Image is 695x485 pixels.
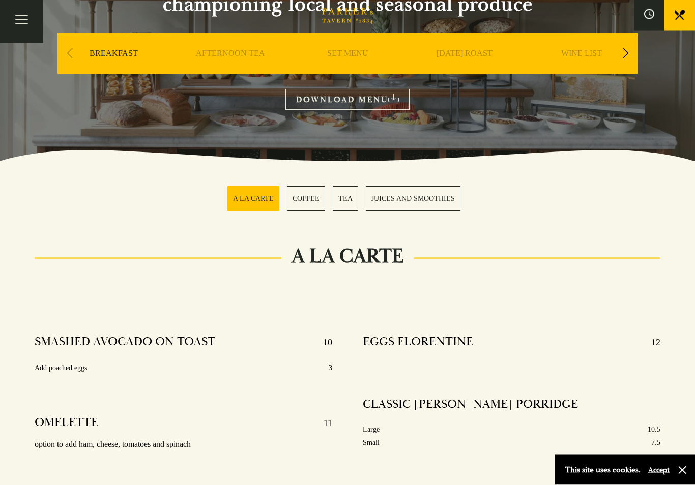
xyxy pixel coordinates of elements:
[281,245,414,269] h2: A LA CARTE
[409,34,520,105] div: 4 / 9
[641,335,660,351] p: 12
[227,187,279,211] a: 1 / 4
[648,465,670,475] button: Accept
[285,89,410,110] a: DOWNLOAD MENU
[35,335,215,351] h4: SMASHED AVOCADO ON TOAST
[63,43,76,65] div: Previous slide
[437,49,493,89] a: [DATE] ROAST
[648,423,660,436] p: 10.5
[313,335,332,351] p: 10
[619,43,632,65] div: Next slide
[363,335,473,351] h4: EGGS FLORENTINE
[363,437,380,449] p: Small
[35,362,87,375] p: Add poached eggs
[313,415,332,432] p: 11
[363,397,578,412] h4: CLASSIC [PERSON_NAME] PORRIDGE
[35,438,332,452] p: option to add ham, cheese, tomatoes and spinach
[677,465,687,475] button: Close and accept
[329,362,332,375] p: 3
[196,49,265,89] a: AFTERNOON TEA
[333,187,358,211] a: 3 / 4
[565,463,641,477] p: This site uses cookies.
[35,415,98,432] h4: OMELETTE
[90,49,138,89] a: BREAKFAST
[363,423,380,436] p: Large
[561,49,602,89] a: WINE LIST
[175,34,286,105] div: 2 / 9
[292,34,403,105] div: 3 / 9
[526,34,638,105] div: 5 / 9
[366,187,460,211] a: 4 / 4
[327,49,368,89] a: SET MENU
[287,187,325,211] a: 2 / 4
[57,34,169,105] div: 1 / 9
[651,437,660,449] p: 7.5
